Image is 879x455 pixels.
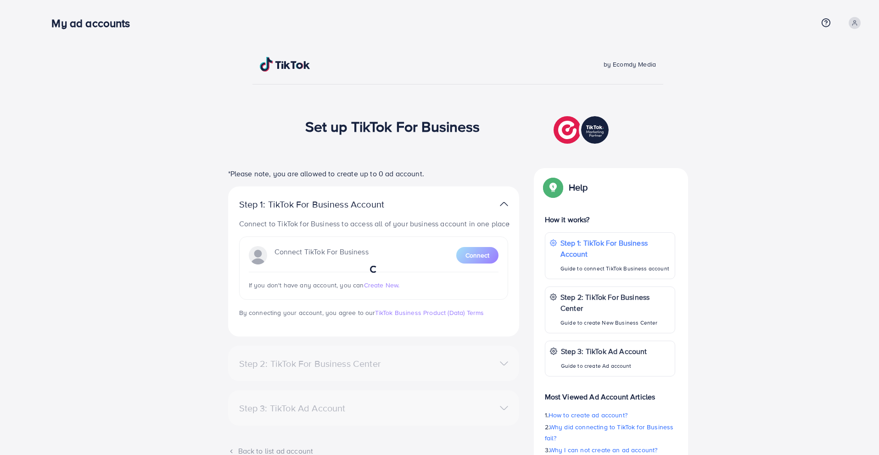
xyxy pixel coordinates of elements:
[305,118,480,135] h1: Set up TikTok For Business
[569,182,588,193] p: Help
[545,384,675,402] p: Most Viewed Ad Account Articles
[560,317,670,328] p: Guide to create New Business Center
[549,410,627,420] span: How to create ad account?
[561,346,647,357] p: Step 3: TikTok Ad Account
[554,114,611,146] img: TikTok partner
[239,199,414,210] p: Step 1: TikTok For Business Account
[545,422,674,443] span: Why did connecting to TikTok for Business fail?
[604,60,656,69] span: by Ecomdy Media
[560,263,670,274] p: Guide to connect TikTok Business account
[260,57,310,72] img: TikTok
[51,17,137,30] h3: My ad accounts
[549,445,658,455] span: Why I can not create an ad account?
[228,168,519,179] p: *Please note, you are allowed to create up to 0 ad account.
[545,179,561,196] img: Popup guide
[560,237,670,259] p: Step 1: TikTok For Business Account
[561,360,647,371] p: Guide to create Ad account
[545,214,675,225] p: How it works?
[545,410,675,421] p: 1.
[545,421,675,444] p: 2.
[560,292,670,314] p: Step 2: TikTok For Business Center
[500,197,508,211] img: TikTok partner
